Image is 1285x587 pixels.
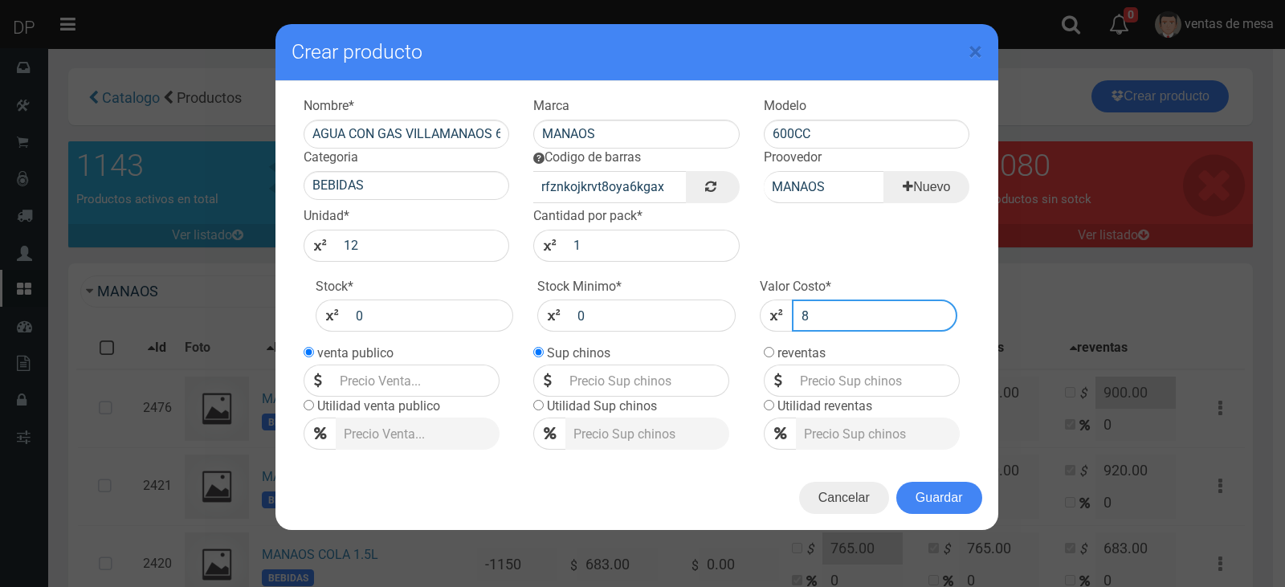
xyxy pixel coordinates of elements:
[336,230,510,262] input: 1
[764,149,822,167] label: Proovedor
[348,300,514,332] input: Stock
[777,398,872,414] label: Utilidad reventas
[533,207,642,226] label: Cantidad por pack
[796,418,960,450] input: Precio Sup chinos
[565,418,729,450] input: Precio Sup chinos
[565,230,740,262] input: 1
[317,398,440,414] label: Utilidad venta publico
[764,97,806,116] label: Modelo
[332,365,500,397] input: Precio Venta...
[969,39,982,64] button: Close
[547,398,657,414] label: Utilidad Sup chinos
[304,171,510,200] input: La Categoria...
[304,149,358,167] label: Categoria
[537,278,622,296] label: Stock Minimo
[304,97,354,116] label: Nombre
[883,171,969,203] a: Nuevo
[304,120,510,149] input: Escribe el nombre del producto...
[777,345,826,361] label: reventas
[969,36,982,67] span: ×
[533,97,569,116] label: Marca
[792,365,960,397] input: Precio Sup chinos
[561,365,729,397] input: Precio Sup chinos
[799,482,889,514] button: Cancelar
[760,278,831,296] label: Valor Costo
[896,482,982,514] button: Guardar
[533,149,641,167] label: Codigo de barras
[304,207,349,226] label: Unidad
[764,120,970,149] input: El modelo...
[292,40,982,64] h4: Crear producto
[336,418,500,450] input: Precio Venta...
[316,278,353,296] label: Stock
[547,345,610,361] label: Sup chinos
[317,345,394,361] label: venta publico
[569,300,736,332] input: Stock minimo...
[533,120,740,149] input: La marca...
[792,300,958,332] input: Valor de costo...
